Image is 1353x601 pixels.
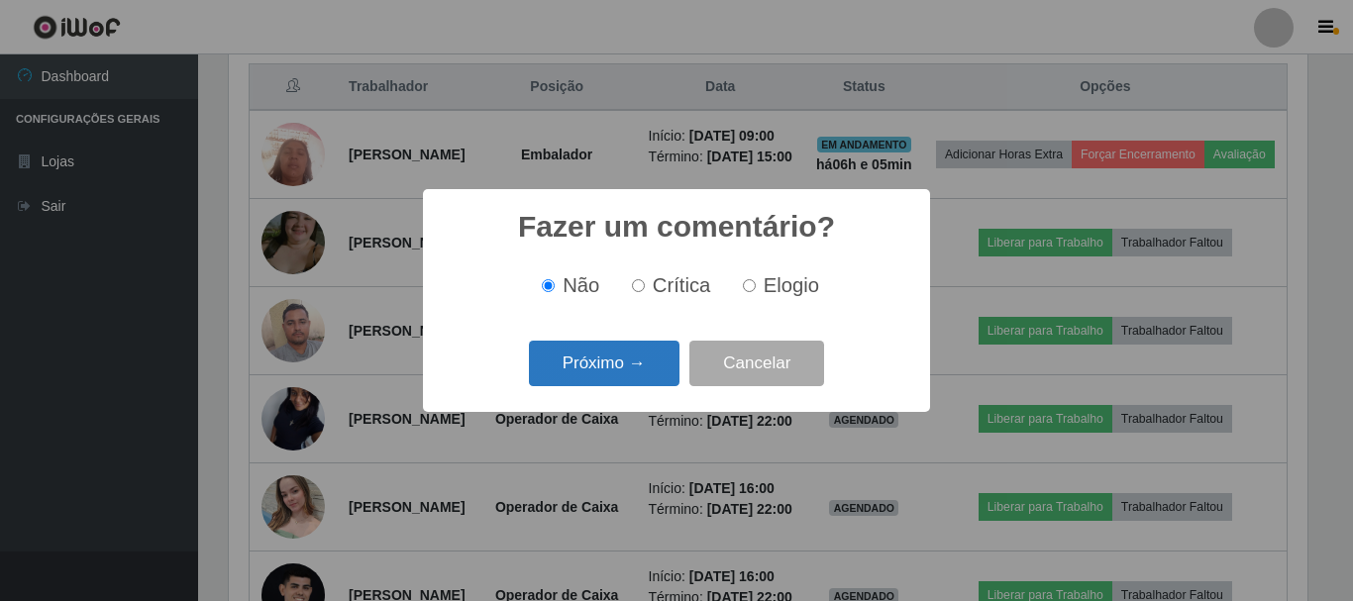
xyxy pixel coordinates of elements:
[743,279,756,292] input: Elogio
[764,274,819,296] span: Elogio
[542,279,555,292] input: Não
[529,341,679,387] button: Próximo →
[632,279,645,292] input: Crítica
[518,209,835,245] h2: Fazer um comentário?
[653,274,711,296] span: Crítica
[689,341,824,387] button: Cancelar
[563,274,599,296] span: Não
